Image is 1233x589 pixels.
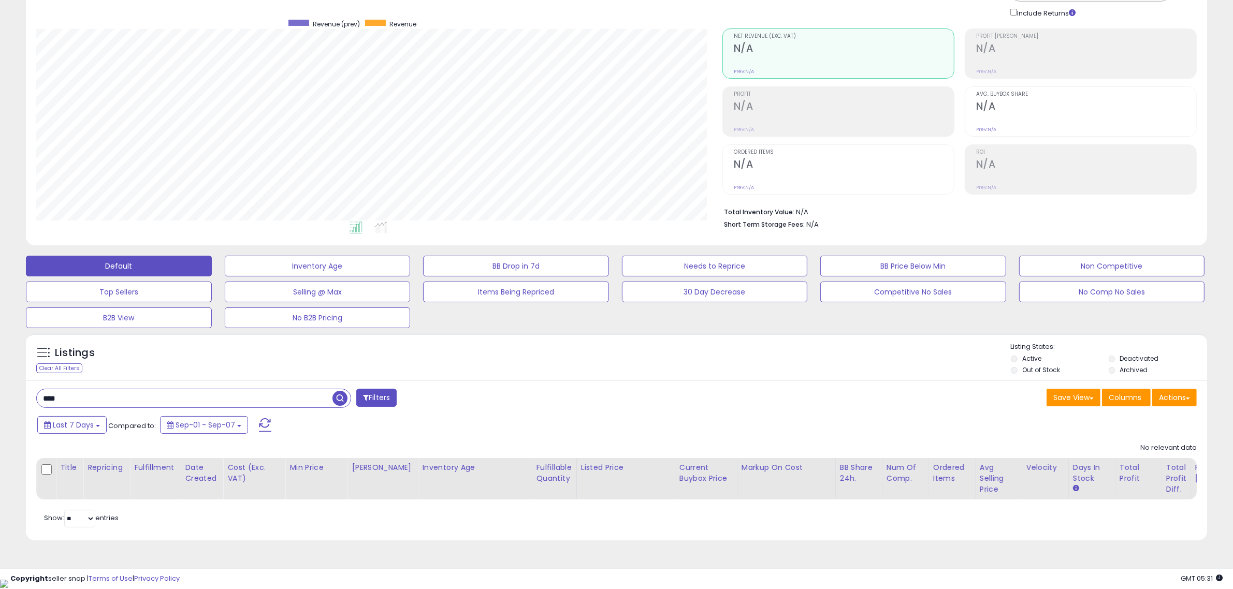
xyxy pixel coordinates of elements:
div: Repricing [88,462,125,473]
button: B2B View [26,307,212,328]
label: Out of Stock [1022,365,1060,374]
button: Items Being Repriced [423,282,609,302]
div: [PERSON_NAME] [352,462,413,473]
small: Prev: N/A [976,126,996,132]
h5: Listings [55,346,95,360]
button: Filters [356,389,397,407]
button: No B2B Pricing [225,307,411,328]
button: Columns [1102,389,1151,406]
li: N/A [724,205,1189,217]
button: Top Sellers [26,282,212,302]
button: 30 Day Decrease [622,282,808,302]
span: Ordered Items [734,150,954,155]
th: The percentage added to the cost of goods (COGS) that forms the calculator for Min & Max prices. [737,458,835,499]
button: BB Price Below Min [820,256,1006,276]
div: Current Buybox Price [679,462,733,484]
div: Include Returns [1003,7,1088,18]
b: Total Inventory Value: [724,208,794,216]
small: Prev: N/A [734,126,754,132]
div: Velocity [1026,462,1064,473]
button: Needs to Reprice [622,256,808,276]
small: Prev: N/A [734,68,754,75]
div: Total Profit [1120,462,1157,484]
span: Net Revenue (Exc. VAT) [734,34,954,39]
label: Active [1022,354,1041,363]
small: Days In Stock. [1073,484,1079,493]
button: Competitive No Sales [820,282,1006,302]
button: Non Competitive [1019,256,1205,276]
span: Profit [PERSON_NAME] [976,34,1196,39]
button: Default [26,256,212,276]
div: Days In Stock [1073,462,1111,484]
h2: N/A [734,100,954,114]
button: Save View [1047,389,1100,406]
button: Actions [1152,389,1197,406]
div: Markup on Cost [742,462,831,473]
div: Num of Comp. [887,462,924,484]
span: N/A [806,219,819,229]
span: Compared to: [108,421,156,431]
div: Fulfillment [134,462,176,473]
div: Listed Price [581,462,671,473]
div: Min Price [289,462,343,473]
div: Date Created [185,462,219,484]
h2: N/A [976,100,1196,114]
button: Inventory Age [225,256,411,276]
div: Inventory Age [422,462,527,473]
small: Prev: N/A [976,68,996,75]
h2: N/A [976,158,1196,172]
div: BB Share 24h. [840,462,878,484]
span: Last 7 Days [53,420,94,430]
h2: N/A [734,158,954,172]
a: Terms of Use [89,573,133,583]
span: Columns [1109,392,1141,403]
strong: Copyright [10,573,48,583]
div: Avg Selling Price [980,462,1018,495]
span: Avg. Buybox Share [976,92,1196,97]
h2: N/A [734,42,954,56]
span: Show: entries [44,513,119,523]
small: Prev: N/A [976,184,996,190]
small: Prev: N/A [734,184,754,190]
button: Selling @ Max [225,282,411,302]
label: Deactivated [1120,354,1159,363]
div: seller snap | | [10,574,180,584]
button: Last 7 Days [37,416,107,434]
span: Revenue (prev) [313,20,360,28]
button: BB Drop in 7d [423,256,609,276]
b: Short Term Storage Fees: [724,220,805,229]
div: Total Profit Diff. [1166,462,1186,495]
span: Sep-01 - Sep-07 [176,420,235,430]
button: Sep-01 - Sep-07 [160,416,248,434]
div: Ordered Items [933,462,971,484]
label: Archived [1120,365,1148,374]
div: Cost (Exc. VAT) [227,462,281,484]
div: Title [60,462,79,473]
a: Privacy Policy [134,573,180,583]
p: Listing States: [1011,342,1207,352]
div: Clear All Filters [36,363,82,373]
h2: N/A [976,42,1196,56]
span: Profit [734,92,954,97]
span: 2025-09-15 05:31 GMT [1181,573,1223,583]
button: No Comp No Sales [1019,282,1205,302]
div: No relevant data [1140,443,1197,453]
span: Revenue [389,20,416,28]
div: Fulfillable Quantity [536,462,572,484]
span: ROI [976,150,1196,155]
